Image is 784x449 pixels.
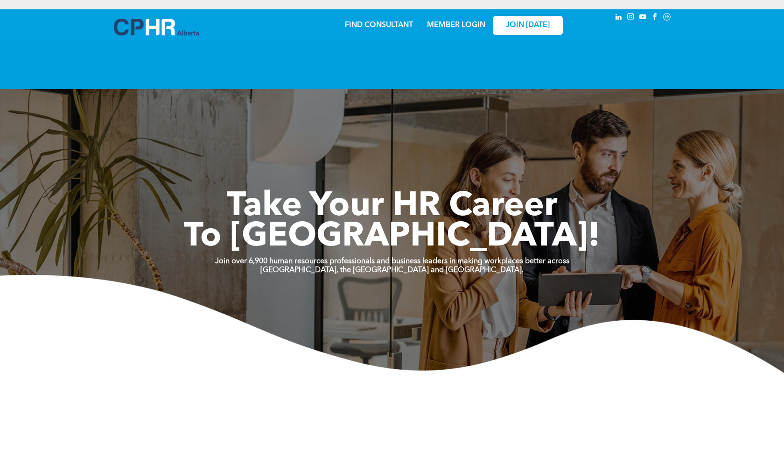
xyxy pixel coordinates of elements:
span: JOIN [DATE] [506,21,550,30]
strong: [GEOGRAPHIC_DATA], the [GEOGRAPHIC_DATA] and [GEOGRAPHIC_DATA]. [260,267,524,274]
a: JOIN [DATE] [493,16,563,35]
a: FIND CONSULTANT [345,21,413,29]
a: youtube [637,12,648,24]
a: linkedin [613,12,623,24]
strong: Join over 6,900 human resources professionals and business leaders in making workplaces better ac... [215,258,569,265]
a: facebook [650,12,660,24]
a: MEMBER LOGIN [427,21,485,29]
a: instagram [625,12,636,24]
span: Take Your HR Career [227,190,558,224]
img: A blue and white logo for cp alberta [114,19,199,35]
a: Social network [662,12,672,24]
span: To [GEOGRAPHIC_DATA]! [184,220,600,254]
